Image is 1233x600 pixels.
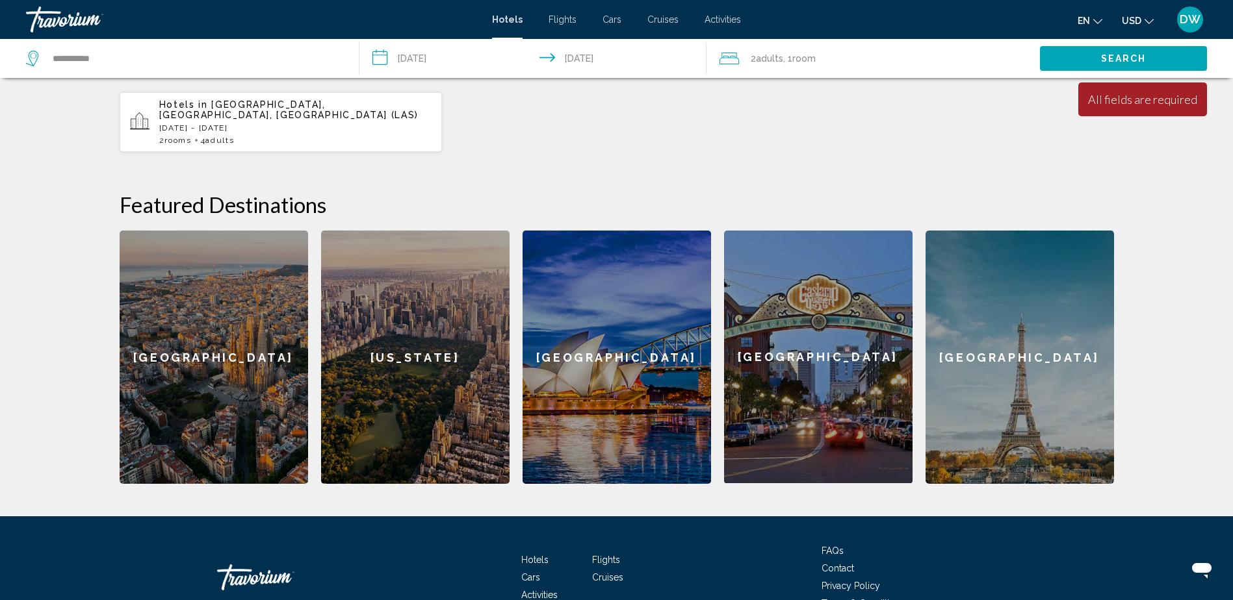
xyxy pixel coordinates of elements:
a: Travorium [26,6,479,32]
span: 2 [159,136,192,145]
a: [GEOGRAPHIC_DATA] [724,231,913,484]
span: Room [792,53,816,64]
a: Contact [822,563,854,573]
a: FAQs [822,545,844,556]
span: USD [1122,16,1141,26]
a: [GEOGRAPHIC_DATA] [120,231,308,484]
a: Cars [603,14,621,25]
span: [GEOGRAPHIC_DATA], [GEOGRAPHIC_DATA], [GEOGRAPHIC_DATA] (LAS) [159,99,419,120]
button: Travelers: 2 adults, 0 children [707,39,1040,78]
span: 4 [201,136,235,145]
a: Travorium [217,558,347,597]
a: Flights [592,555,620,565]
span: DW [1180,13,1201,26]
a: [US_STATE] [321,231,510,484]
a: Hotels [492,14,523,25]
button: Change currency [1122,11,1154,30]
button: Check-in date: Jun 25, 2026 Check-out date: Jun 29, 2026 [359,39,706,78]
a: [GEOGRAPHIC_DATA] [926,231,1114,484]
a: Privacy Policy [822,581,880,591]
a: [GEOGRAPHIC_DATA] [523,231,711,484]
span: rooms [164,136,191,145]
button: Hotels in [GEOGRAPHIC_DATA], [GEOGRAPHIC_DATA], [GEOGRAPHIC_DATA] (LAS)[DATE] - [DATE]2rooms4Adults [120,92,443,153]
div: All fields are required [1088,92,1197,106]
a: Cruises [647,14,679,25]
button: User Menu [1173,6,1207,33]
a: Cars [521,572,540,582]
span: , 1 [783,49,816,68]
div: [GEOGRAPHIC_DATA] [724,231,913,483]
a: Flights [549,14,577,25]
span: Search [1101,54,1147,64]
h2: Featured Destinations [120,192,1114,218]
span: Adults [756,53,783,64]
a: Cruises [592,572,623,582]
p: [DATE] - [DATE] [159,123,432,132]
a: Activities [521,590,558,600]
button: Change language [1078,11,1102,30]
span: Adults [205,136,234,145]
a: Activities [705,14,741,25]
span: en [1078,16,1090,26]
iframe: Button to launch messaging window [1181,548,1223,590]
span: Hotels in [159,99,208,110]
a: Hotels [521,555,549,565]
button: Search [1040,46,1207,70]
span: 2 [751,49,783,68]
